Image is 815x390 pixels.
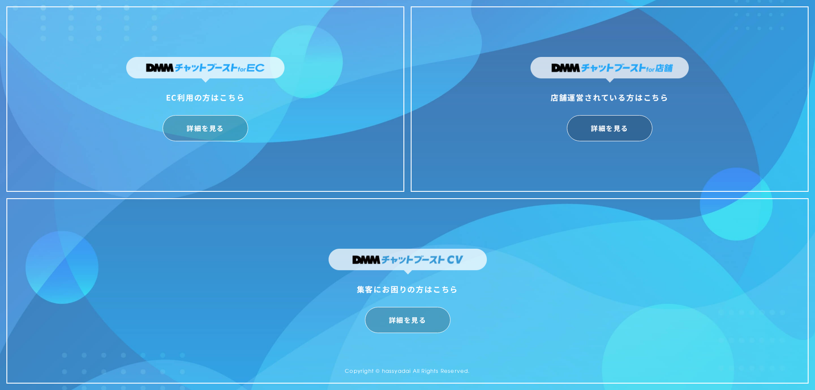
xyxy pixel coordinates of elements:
[126,90,285,104] div: EC利用の方はこちら
[530,90,689,104] div: 店舗運営されている方はこちら
[329,282,487,296] div: 集客にお困りの方はこちら
[365,307,450,333] a: 詳細を見る
[345,367,470,375] small: Copyright © hassyadai All Rights Reserved.
[126,57,285,83] img: DMMチャットブーストforEC
[567,115,652,141] a: 詳細を見る
[163,115,248,141] a: 詳細を見る
[329,249,487,274] img: DMMチャットブーストCV
[530,57,689,83] img: DMMチャットブーストfor店舗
